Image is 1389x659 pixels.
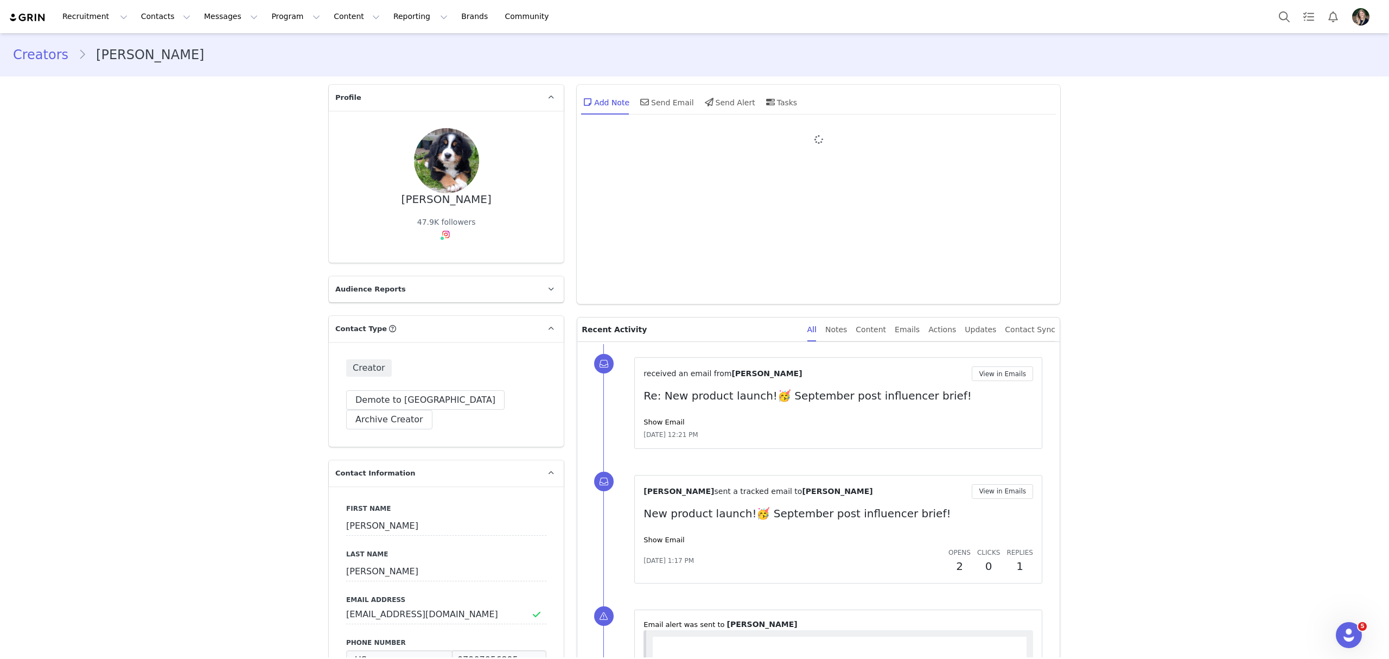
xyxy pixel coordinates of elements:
[346,638,546,648] label: Phone Number
[727,620,798,629] span: [PERSON_NAME]
[972,366,1033,381] button: View in Emails
[387,4,454,29] button: Reporting
[643,556,694,566] span: [DATE] 1:17 PM
[643,369,731,378] span: received an email from
[1272,4,1296,29] button: Search
[42,500,136,509] a: How to access your live site
[19,372,355,395] p: Thank you for your cooperation and continued collaboration. If you have any questions or need ass...
[41,281,355,293] p: How to Submit Your Metrics:
[1006,549,1033,556] span: Replies
[802,487,872,496] span: [PERSON_NAME]
[19,119,355,142] p: We're reaching out to let you know that we've successfully collected your latest content, and now...
[19,100,355,111] p: Hi [PERSON_NAME],
[265,4,327,29] button: Program
[19,331,355,365] p: Your participation is vital to maintaining the quality and accuracy of the data we use to support...
[21,469,140,480] p: Resources
[41,149,355,161] p: Content Collected: We have identified the following pieces of content you've recently created:
[643,536,684,544] a: Show Email
[327,4,386,29] button: Content
[402,193,492,206] div: [PERSON_NAME]
[807,318,817,342] div: All
[1358,622,1367,631] span: 5
[581,89,629,115] div: Add Note
[346,390,505,410] button: Demote to [GEOGRAPHIC_DATA]
[135,4,197,29] button: Contacts
[977,549,1000,556] span: Clicks
[643,430,698,440] span: [DATE] 12:21 PM
[1297,4,1321,29] a: Tasks
[42,489,140,498] a: How to manually add metrics
[455,4,498,29] a: Brands
[1006,558,1033,574] h2: 1
[197,4,264,29] button: Messages
[62,251,355,262] li: Enhancing collaboration opportunities
[335,324,387,334] span: Contact Type
[965,318,996,342] div: Updates
[1321,4,1345,29] button: Notifications
[346,359,392,377] span: Creator
[643,619,1033,630] p: ⁨Email⁩ alert was sent to ⁨ ⁩
[972,484,1033,499] button: View in Emails
[41,198,355,232] p: Why We Need Your Metrics: Providing your content metrics helps us ensure accurate reporting and a...
[856,318,886,342] div: Content
[346,605,546,624] input: Email Address
[731,369,802,378] span: [PERSON_NAME]
[643,418,684,426] a: Show Email
[62,168,143,190] a: [URL][DOMAIN_NAME]
[643,388,1033,404] p: Re: New product launch!🥳 September post influencer brief!
[764,89,798,115] div: Tasks
[335,468,415,479] span: Contact Information
[273,168,355,187] a: Upload Metrics
[417,217,476,228] div: 47.9K followers
[62,239,355,251] li: Tracking performance accurately
[62,262,355,274] li: Providing insights that can help boost your content's reach
[19,33,355,86] img: Grin
[346,595,546,605] label: Email Address
[335,92,361,103] span: Profile
[1336,622,1362,648] iframe: Intercom live chat
[948,549,971,556] span: Opens
[948,558,971,574] h2: 2
[9,12,47,23] img: grin logo
[21,549,322,556] p: If you're having trouble clicking viewing this email, copy and paste the URL below into your web ...
[19,603,355,609] p: © 2025 GRIN. All rights reserved.
[346,504,546,514] label: First Name
[346,549,546,559] label: Last Name
[643,505,1033,522] p: New product launch!🥳 September post influencer brief!
[1005,318,1055,342] div: Contact Sync
[62,300,355,312] li: Option 1: Manually enter the metrics into our platform UI.
[56,4,134,29] button: Recruitment
[895,318,920,342] div: Emails
[13,45,78,65] a: Creators
[977,558,1000,574] h2: 0
[499,4,560,29] a: Community
[1346,8,1380,26] button: Profile
[638,89,694,115] div: Send Email
[19,417,355,440] p: Cheers, The GRIN Team
[62,312,355,323] li: Option 2: Upload a screenshot of your metrics directly to our platform.
[335,284,406,295] span: Audience Reports
[346,410,432,429] button: Archive Creator
[928,318,956,342] div: Actions
[825,318,847,342] div: Notes
[714,487,802,496] span: sent a tracked email to
[703,89,755,115] div: Send Alert
[414,128,479,193] img: 1e3139db-e475-4f24-8595-f00471777622.jpg
[643,487,714,496] span: [PERSON_NAME]
[582,318,798,341] p: Recent Activity
[1352,8,1369,26] img: 8267397b-b1d9-494c-9903-82b3ae1be546.jpeg
[442,230,450,239] img: instagram.svg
